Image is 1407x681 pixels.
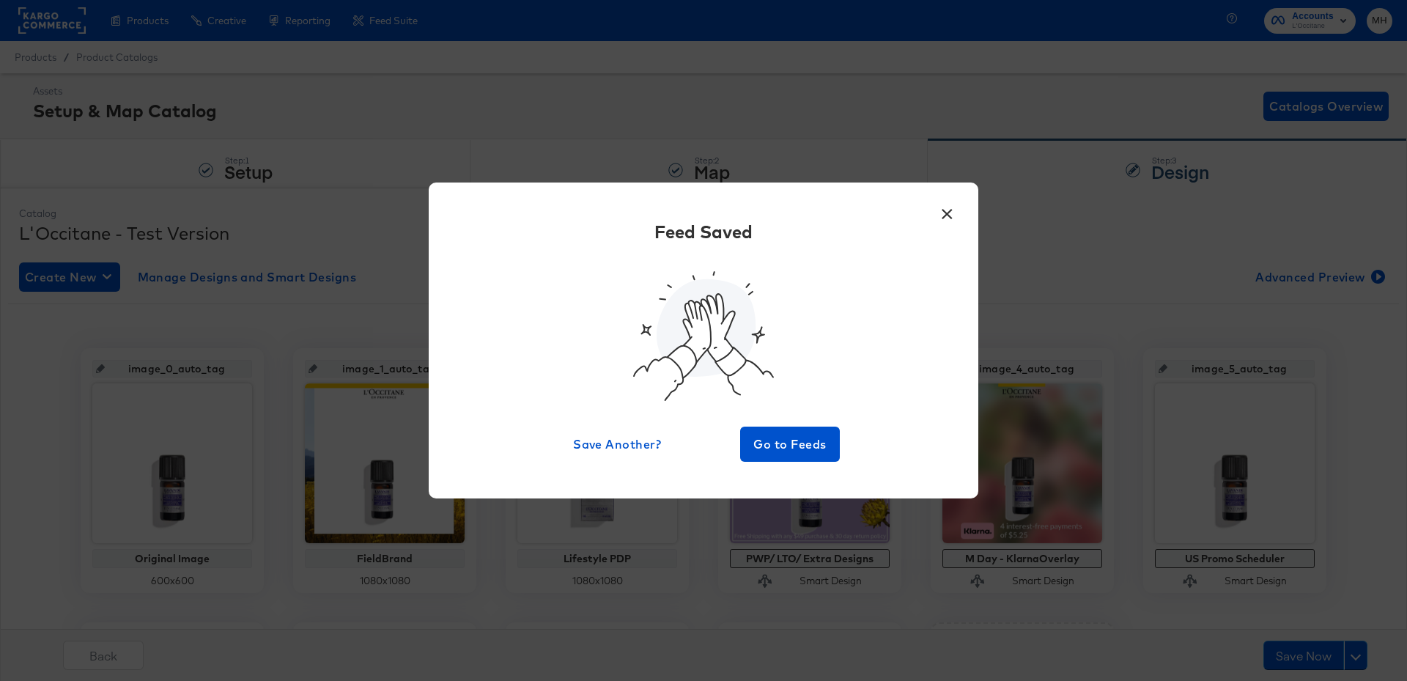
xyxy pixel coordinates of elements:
button: Save Another? [567,427,667,462]
div: Feed Saved [654,219,753,244]
button: Go to Feeds [740,427,840,462]
span: Go to Feeds [746,434,834,454]
button: × [934,197,960,224]
span: Save Another? [573,434,661,454]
